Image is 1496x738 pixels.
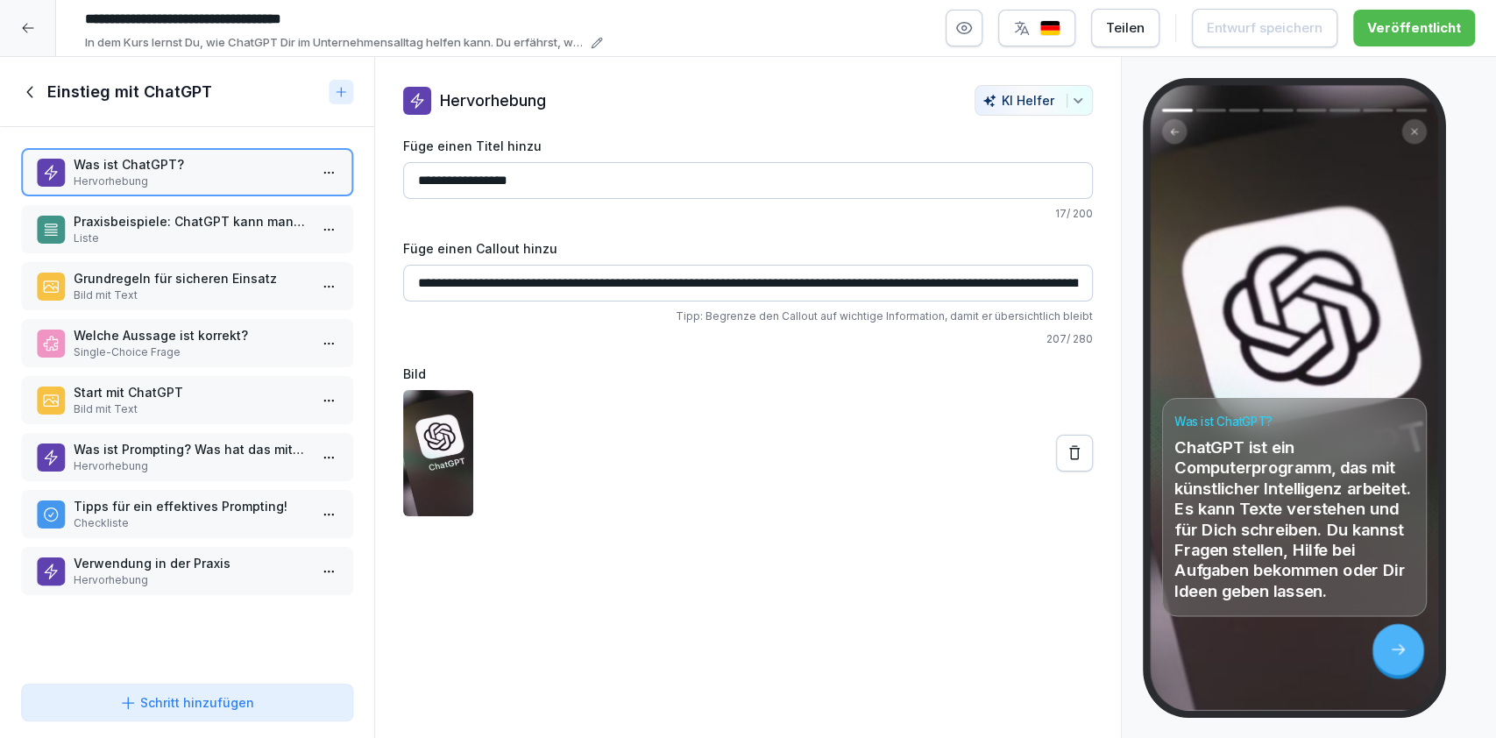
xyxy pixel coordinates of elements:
[74,383,308,401] p: Start mit ChatGPT
[119,693,254,712] div: Schritt hinzufügen
[74,515,308,531] p: Checkliste
[403,239,1094,258] label: Füge einen Callout hinzu
[21,684,353,721] button: Schritt hinzufügen
[403,137,1094,155] label: Füge einen Titel hinzu
[403,206,1094,222] p: 17 / 200
[74,212,308,231] p: Praxisbeispiele: ChatGPT kann man in vielen Bereichen nutzen.
[1174,413,1414,429] h4: Was ist ChatGPT?
[403,365,1094,383] label: Bild
[74,287,308,303] p: Bild mit Text
[85,34,585,52] p: In dem Kurs lernst Du, wie ChatGPT Dir im Unternehmensalltag helfen kann. Du erfährst, was ChatGP...
[982,93,1085,108] div: KI Helfer
[21,148,353,196] div: Was ist ChatGPT?Hervorhebung
[74,326,308,344] p: Welche Aussage ist korrekt?
[74,174,308,189] p: Hervorhebung
[1353,10,1475,46] button: Veröffentlicht
[21,376,353,424] div: Start mit ChatGPTBild mit Text
[1174,436,1414,600] p: ChatGPT ist ein Computerprogramm, das mit künstlicher Intelligenz arbeitet. Es kann Texte versteh...
[403,309,1094,324] p: Tipp: Begrenze den Callout auf wichtige Information, damit er übersichtlich bleibt
[74,269,308,287] p: Grundregeln für sicheren Einsatz
[21,262,353,310] div: Grundregeln für sicheren EinsatzBild mit Text
[21,547,353,595] div: Verwendung in der PraxisHervorhebung
[74,440,308,458] p: Was ist Prompting? Was hat das mit ChatGPT zu tun?
[21,490,353,538] div: Tipps für ein effektives Prompting!Checkliste
[21,433,353,481] div: Was ist Prompting? Was hat das mit ChatGPT zu tun?Hervorhebung
[440,89,546,112] p: Hervorhebung
[1367,18,1461,38] div: Veröffentlicht
[1106,18,1145,38] div: Teilen
[74,155,308,174] p: Was ist ChatGPT?
[21,319,353,367] div: Welche Aussage ist korrekt?Single-Choice Frage
[975,85,1093,116] button: KI Helfer
[74,572,308,588] p: Hervorhebung
[1039,20,1060,37] img: de.svg
[47,82,212,103] h1: Einstieg mit ChatGPT
[74,458,308,474] p: Hervorhebung
[1207,18,1322,38] div: Entwurf speichern
[403,331,1094,347] p: 207 / 280
[74,231,308,246] p: Liste
[21,205,353,253] div: Praxisbeispiele: ChatGPT kann man in vielen Bereichen nutzen.Liste
[403,390,473,516] img: sr5pm7mx8m37ee6m8w7fa8uw.png
[74,344,308,360] p: Single-Choice Frage
[1091,9,1159,47] button: Teilen
[74,497,308,515] p: Tipps für ein effektives Prompting!
[74,554,308,572] p: Verwendung in der Praxis
[74,401,308,417] p: Bild mit Text
[1192,9,1337,47] button: Entwurf speichern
